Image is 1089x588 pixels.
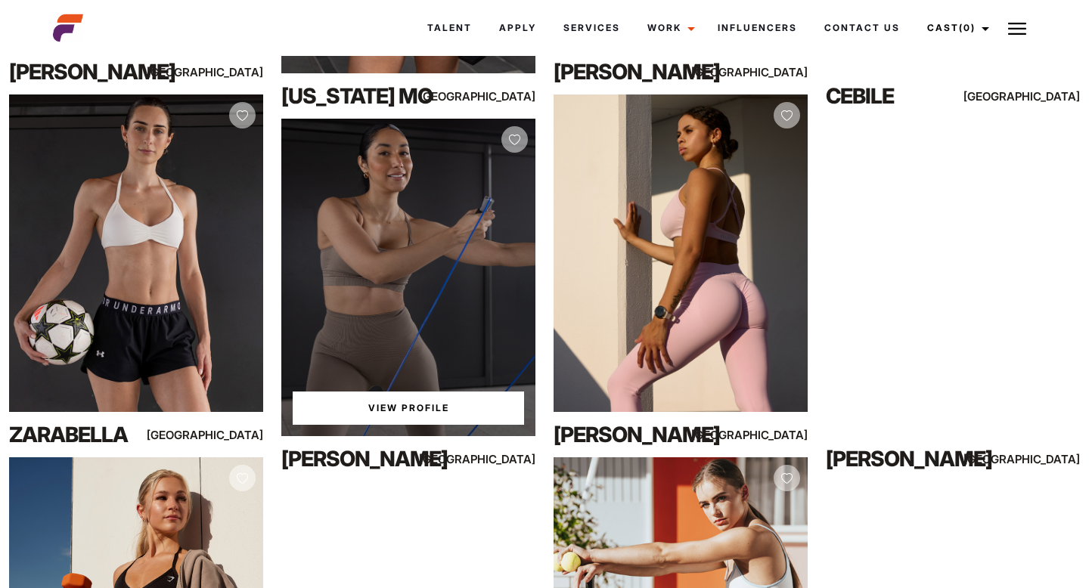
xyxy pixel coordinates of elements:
div: [GEOGRAPHIC_DATA] [459,450,535,469]
img: Burger icon [1008,20,1026,38]
a: View Suzan Na'sProfile [293,391,524,425]
a: Influencers [704,8,811,48]
a: Apply [486,8,550,48]
a: Work [634,8,704,48]
div: [GEOGRAPHIC_DATA] [1004,450,1080,469]
div: [PERSON_NAME] [826,444,979,474]
div: [PERSON_NAME] [554,419,706,450]
div: [PERSON_NAME] [554,57,706,87]
div: [GEOGRAPHIC_DATA] [1004,87,1080,106]
span: (0) [959,22,976,33]
a: Cast(0) [914,8,998,48]
div: [GEOGRAPHIC_DATA] [187,426,263,444]
div: [US_STATE] Mo [281,81,434,111]
div: [GEOGRAPHIC_DATA] [731,63,808,82]
img: cropped-aefm-brand-fav-22-square.png [53,13,83,43]
div: Cebile [826,81,979,111]
div: [PERSON_NAME] [281,444,434,474]
div: [GEOGRAPHIC_DATA] [731,426,808,444]
a: Contact Us [811,8,914,48]
div: [PERSON_NAME] [9,57,162,87]
a: Services [550,8,634,48]
div: [GEOGRAPHIC_DATA] [459,87,535,106]
div: Zarabella [9,419,162,450]
div: [GEOGRAPHIC_DATA] [187,63,263,82]
a: Talent [414,8,486,48]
